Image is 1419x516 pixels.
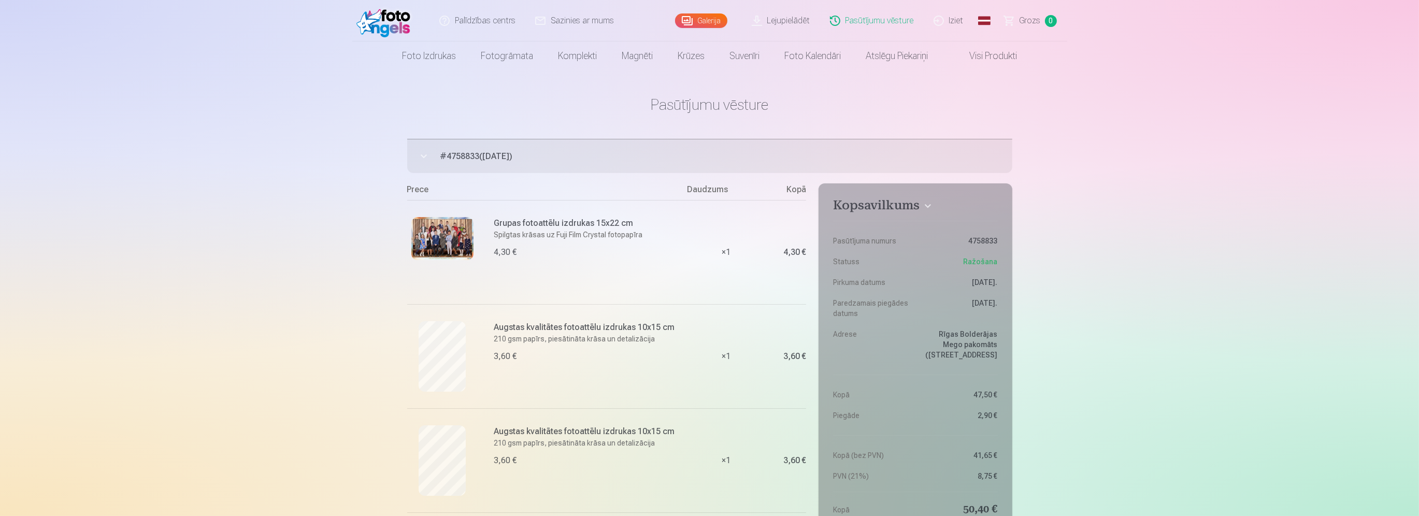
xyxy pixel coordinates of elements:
div: × 1 [687,200,765,304]
div: Daudzums [687,183,765,200]
dd: 41,65 € [921,450,998,461]
a: Suvenīri [717,41,772,70]
dt: Statuss [833,256,910,267]
a: Foto izdrukas [390,41,468,70]
div: 3,60 € [494,454,517,467]
h6: Grupas fotoattēlu izdrukas 15x22 cm [494,217,681,230]
dt: Piegāde [833,410,910,421]
dd: 8,75 € [921,471,998,481]
p: 210 gsm papīrs, piesātināta krāsa un detalizācija [494,438,681,448]
a: Krūzes [665,41,717,70]
span: 0 [1045,15,1057,27]
dt: Pirkuma datums [833,277,910,288]
h6: Augstas kvalitātes fotoattēlu izdrukas 10x15 cm [494,321,681,334]
dt: Kopā (bez PVN) [833,450,910,461]
a: Magnēti [609,41,665,70]
dd: Rīgas Bolderājas Mego pakomāts ([STREET_ADDRESS] [921,329,998,360]
dt: PVN (21%) [833,471,910,481]
a: Fotogrāmata [468,41,546,70]
h1: Pasūtījumu vēsture [407,95,1012,114]
div: 4,30 € [494,246,517,259]
div: × 1 [687,408,765,512]
a: Komplekti [546,41,609,70]
dd: [DATE]. [921,277,998,288]
p: 210 gsm papīrs, piesātināta krāsa un detalizācija [494,334,681,344]
dd: 2,90 € [921,410,998,421]
img: /fa1 [356,4,416,37]
dt: Pasūtījuma numurs [833,236,910,246]
div: 3,60 € [783,457,806,464]
span: Grozs [1020,15,1041,27]
div: 3,60 € [494,350,517,363]
dd: 4758833 [921,236,998,246]
a: Atslēgu piekariņi [853,41,940,70]
button: #4758833([DATE]) [407,139,1012,173]
a: Galerija [675,13,727,28]
dt: Adrese [833,329,910,360]
span: # 4758833 ( [DATE] ) [440,150,1012,163]
dd: [DATE]. [921,298,998,319]
dt: Kopā [833,390,910,400]
div: Kopā [765,183,806,200]
p: Spilgtas krāsas uz Fuji Film Crystal fotopapīra [494,230,681,240]
div: × 1 [687,304,765,408]
a: Foto kalendāri [772,41,853,70]
dt: Paredzamais piegādes datums [833,298,910,319]
div: Prece [407,183,687,200]
span: Ražošana [964,256,998,267]
a: Visi produkti [940,41,1029,70]
button: Kopsavilkums [833,198,997,217]
div: 3,60 € [783,353,806,360]
dd: 47,50 € [921,390,998,400]
div: 4,30 € [783,249,806,255]
h6: Augstas kvalitātes fotoattēlu izdrukas 10x15 cm [494,425,681,438]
